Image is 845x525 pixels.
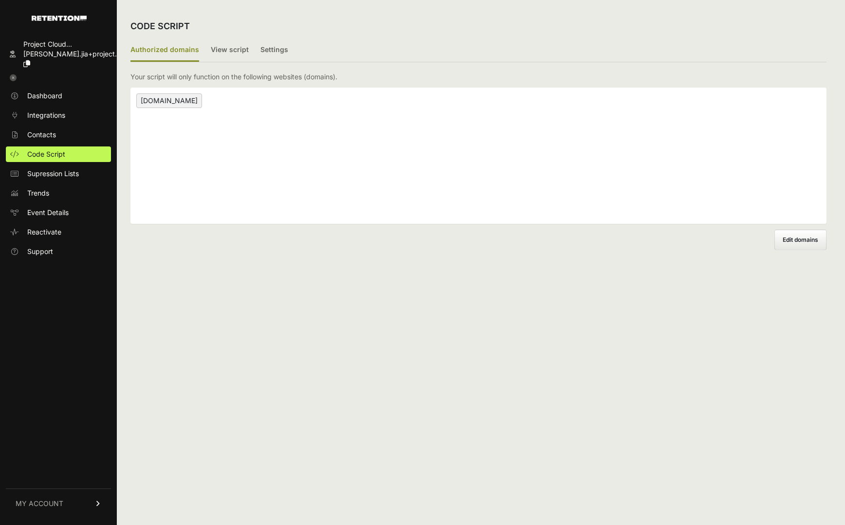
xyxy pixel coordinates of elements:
[27,188,49,198] span: Trends
[23,39,121,49] div: Project Cloud...
[27,208,69,217] span: Event Details
[6,244,111,259] a: Support
[260,39,288,62] label: Settings
[6,224,111,240] a: Reactivate
[6,489,111,518] a: MY ACCOUNT
[27,247,53,256] span: Support
[136,93,202,108] span: [DOMAIN_NAME]
[27,130,56,140] span: Contacts
[32,16,87,21] img: Retention.com
[6,146,111,162] a: Code Script
[783,236,818,243] span: Edit domains
[6,166,111,181] a: Supression Lists
[27,110,65,120] span: Integrations
[16,499,63,508] span: MY ACCOUNT
[130,72,337,82] p: Your script will only function on the following websites (domains).
[130,19,190,33] h2: CODE SCRIPT
[27,91,62,101] span: Dashboard
[6,88,111,104] a: Dashboard
[6,127,111,143] a: Contacts
[27,149,65,159] span: Code Script
[6,185,111,201] a: Trends
[6,108,111,123] a: Integrations
[23,50,121,58] span: [PERSON_NAME].jia+project...
[6,36,111,72] a: Project Cloud... [PERSON_NAME].jia+project...
[6,205,111,220] a: Event Details
[130,39,199,62] label: Authorized domains
[27,169,79,179] span: Supression Lists
[27,227,61,237] span: Reactivate
[211,39,249,62] label: View script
